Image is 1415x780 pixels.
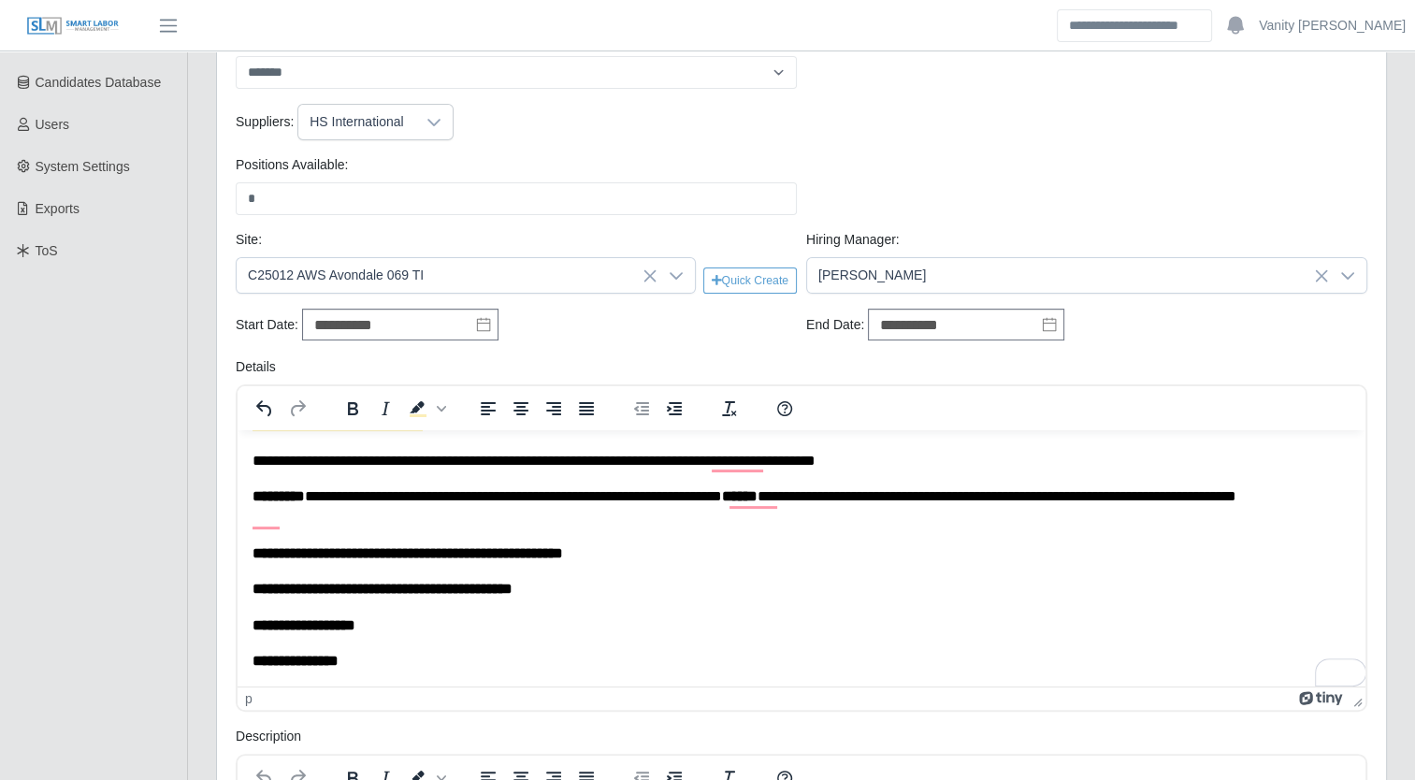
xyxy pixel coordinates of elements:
[15,15,1113,140] body: Rich Text Area. Press ALT-0 for help.
[505,396,537,422] button: Align center
[237,258,657,293] span: C25012 AWS Avondale 069 TI
[1057,9,1212,42] input: Search
[570,396,602,422] button: Justify
[36,201,79,216] span: Exports
[806,230,900,250] label: Hiring Manager:
[769,396,801,422] button: Help
[472,396,504,422] button: Align left
[236,727,301,746] label: Description
[282,396,313,422] button: Redo
[626,396,657,422] button: Decrease indent
[36,117,70,132] span: Users
[36,159,130,174] span: System Settings
[236,357,276,377] label: Details
[236,315,298,335] label: Start Date:
[236,230,262,250] label: Site:
[249,396,281,422] button: Undo
[538,396,570,422] button: Align right
[703,267,797,294] button: Quick Create
[26,16,120,36] img: SLM Logo
[806,315,864,335] label: End Date:
[1299,691,1346,706] a: Powered by Tiny
[245,691,253,706] div: p
[36,243,58,258] span: ToS
[402,396,449,422] div: Background color Light Yellow
[337,396,368,422] button: Bold
[658,396,690,422] button: Increase indent
[1259,16,1406,36] a: Vanity [PERSON_NAME]
[236,112,294,132] label: Suppliers:
[298,105,414,139] div: HS International
[238,430,1365,686] iframe: Rich Text Area
[36,75,162,90] span: Candidates Database
[236,155,348,175] label: Positions Available:
[714,396,745,422] button: Clear formatting
[807,258,1329,293] span: Jerrin Jaramillo
[369,396,401,422] button: Italic
[1346,687,1365,710] div: Press the Up and Down arrow keys to resize the editor.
